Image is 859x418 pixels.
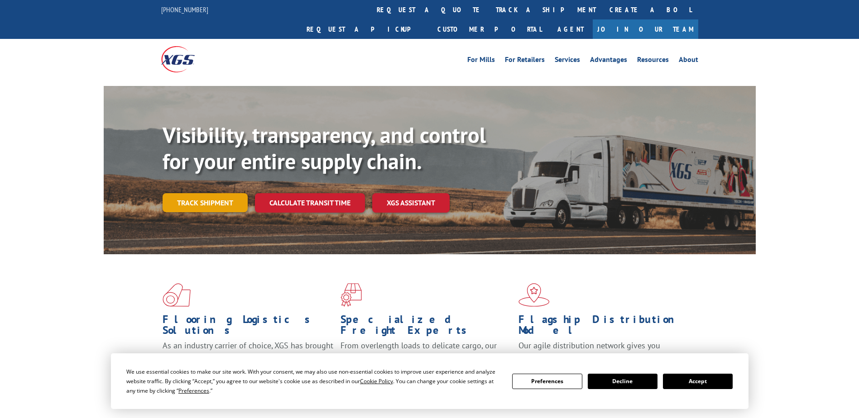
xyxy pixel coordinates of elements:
a: Resources [637,56,669,66]
img: xgs-icon-focused-on-flooring-red [341,283,362,307]
span: As an industry carrier of choice, XGS has brought innovation and dedication to flooring logistics... [163,340,333,372]
button: Preferences [512,374,582,389]
a: XGS ASSISTANT [372,193,450,213]
a: Request a pickup [300,19,431,39]
h1: Flooring Logistics Solutions [163,314,334,340]
button: Decline [588,374,657,389]
a: [PHONE_NUMBER] [161,5,208,14]
span: Cookie Policy [360,377,393,385]
h1: Specialized Freight Experts [341,314,512,340]
button: Accept [663,374,733,389]
a: About [679,56,698,66]
a: Join Our Team [593,19,698,39]
b: Visibility, transparency, and control for your entire supply chain. [163,121,486,175]
h1: Flagship Distribution Model [518,314,690,340]
a: Services [555,56,580,66]
span: Preferences [178,387,209,394]
div: Cookie Consent Prompt [111,353,749,409]
p: From overlength loads to delicate cargo, our experienced staff knows the best way to move your fr... [341,340,512,380]
a: Advantages [590,56,627,66]
a: For Retailers [505,56,545,66]
img: xgs-icon-total-supply-chain-intelligence-red [163,283,191,307]
a: Track shipment [163,193,248,212]
a: Agent [548,19,593,39]
a: Calculate transit time [255,193,365,213]
a: Customer Portal [431,19,548,39]
a: For Mills [467,56,495,66]
div: We use essential cookies to make our site work. With your consent, we may also use non-essential ... [126,367,501,395]
span: Our agile distribution network gives you nationwide inventory management on demand. [518,340,685,361]
img: xgs-icon-flagship-distribution-model-red [518,283,550,307]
